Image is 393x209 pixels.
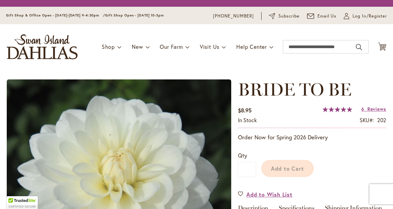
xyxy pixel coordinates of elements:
span: Reviews [367,106,386,112]
a: Subscribe [269,13,300,20]
div: 100% [323,107,352,112]
span: In stock [238,116,257,124]
span: Our Farm [160,43,183,50]
span: Subscribe [278,13,300,20]
span: 6 [361,106,364,112]
span: BRIDE TO BE [238,79,352,100]
a: Log In/Register [344,13,387,20]
a: 6 Reviews [361,106,386,112]
div: 202 [377,116,386,124]
span: $8.95 [238,107,251,114]
span: Shop [102,43,115,50]
div: Availability [238,116,257,124]
a: store logo [7,34,78,59]
div: TrustedSite Certified [7,196,38,209]
span: Help Center [236,43,267,50]
span: Email Us [318,13,337,20]
button: Search [356,42,362,53]
a: Add to Wish List [238,190,293,198]
span: Qty [238,152,247,159]
span: Add to Wish List [246,190,293,198]
a: [PHONE_NUMBER] [213,13,254,20]
p: Order Now for Spring 2026 Delivery [238,133,386,141]
a: Email Us [307,13,337,20]
span: Visit Us [200,43,219,50]
strong: SKU [360,116,374,124]
span: Log In/Register [353,13,387,20]
span: New [132,43,143,50]
span: Gift Shop & Office Open - [DATE]-[DATE] 9-4:30pm / [6,13,105,18]
span: Gift Shop Open - [DATE] 10-3pm [105,13,164,18]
